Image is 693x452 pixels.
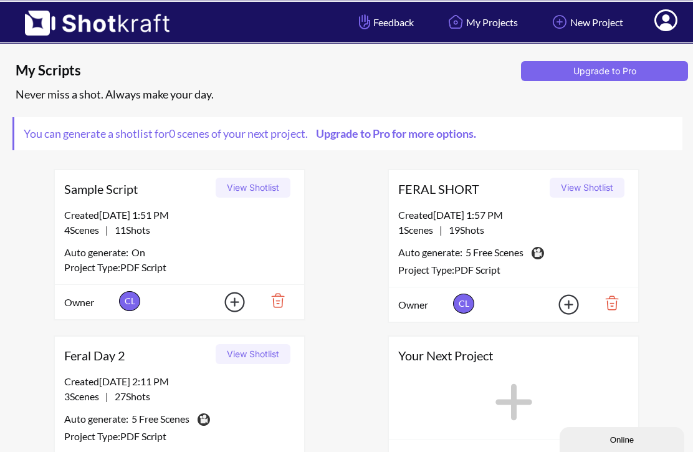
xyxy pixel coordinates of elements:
[64,429,295,444] div: Project Type: PDF Script
[64,411,131,429] span: Auto generate:
[356,15,414,29] span: Feedback
[356,11,373,32] img: Hand Icon
[64,389,150,404] span: |
[64,295,116,310] span: Owner
[14,117,492,150] span: You can generate a shotlist for
[119,291,140,311] span: CL
[550,178,624,198] button: View Shotlist
[108,224,150,236] span: 11 Shots
[398,180,545,198] span: FERAL SHORT
[521,61,688,81] button: Upgrade to Pro
[64,223,150,238] span: |
[453,294,474,314] span: CL
[64,245,131,260] span: Auto generate:
[528,244,546,262] img: Camera Icon
[216,178,290,198] button: View Shotlist
[539,291,583,319] img: Add Icon
[64,208,295,223] div: Created [DATE] 1:51 PM
[436,6,527,39] a: My Projects
[466,245,523,262] span: 5 Free Scenes
[586,292,629,314] img: Trash Icon
[398,245,466,262] span: Auto generate:
[64,390,105,402] span: 3 Scenes
[540,6,633,39] a: New Project
[108,390,150,402] span: 27 Shots
[64,224,105,236] span: 4 Scenes
[398,208,629,223] div: Created [DATE] 1:57 PM
[560,425,687,452] iframe: chat widget
[194,410,212,429] img: Camera Icon
[169,127,482,140] span: 0 scenes of your next project.
[549,11,570,32] img: Add Icon
[398,262,629,277] div: Project Type: PDF Script
[64,374,295,389] div: Created [DATE] 2:11 PM
[131,411,189,429] span: 5 Free Scenes
[64,260,295,275] div: Project Type: PDF Script
[398,224,439,236] span: 1 Scenes
[16,61,517,80] span: My Scripts
[12,84,687,105] div: Never miss a shot. Always make your day.
[64,346,211,365] span: Feral Day 2
[398,346,629,365] span: Your Next Project
[131,245,145,260] span: On
[205,288,249,316] img: Add Icon
[442,224,484,236] span: 19 Shots
[64,180,211,198] span: Sample Script
[445,11,466,32] img: Home Icon
[398,223,484,238] span: |
[308,127,482,140] a: Upgrade to Pro for more options.
[216,344,290,364] button: View Shotlist
[252,290,295,311] img: Trash Icon
[398,297,450,312] span: Owner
